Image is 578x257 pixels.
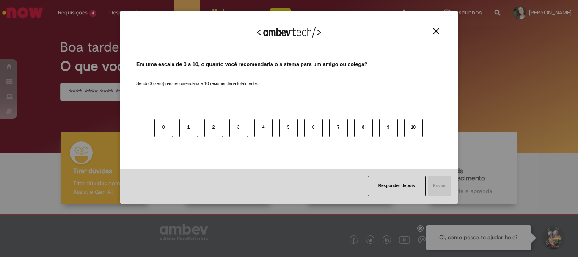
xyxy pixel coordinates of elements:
[229,119,248,137] button: 3
[204,119,223,137] button: 2
[430,28,442,35] button: Close
[136,71,258,87] label: Sendo 0 (zero) não recomendaria e 10 recomendaria totalmente.
[304,119,323,137] button: 6
[136,61,368,69] label: Em uma escala de 0 a 10, o quanto você recomendaria o sistema para um amigo ou colega?
[279,119,298,137] button: 5
[404,119,423,137] button: 10
[329,119,348,137] button: 7
[354,119,373,137] button: 8
[257,27,321,38] img: Logo Ambevtech
[379,119,398,137] button: 9
[433,28,439,34] img: Close
[254,119,273,137] button: 4
[154,119,173,137] button: 0
[368,176,426,196] button: Responder depois
[179,119,198,137] button: 1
